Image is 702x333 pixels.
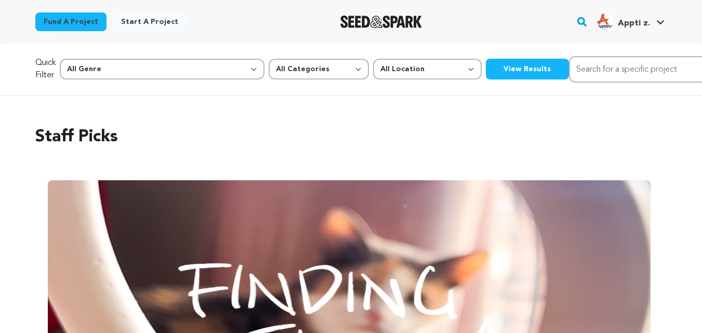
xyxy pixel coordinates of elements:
div: Appti z.'s Profile [597,13,650,30]
span: Appti z. [618,19,650,28]
button: View Results [486,59,569,79]
img: Seed&Spark Logo Dark Mode [340,16,422,28]
a: Fund a project [35,12,107,31]
img: 26f147dd22721d47.jpg [597,13,614,30]
span: Appti z.'s Profile [595,11,667,33]
a: Start a project [113,12,187,31]
p: Quick Filter [35,57,56,82]
a: Appti z.'s Profile [595,11,667,30]
a: Seed&Spark Homepage [340,16,422,28]
h2: Staff Picks [35,125,667,150]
